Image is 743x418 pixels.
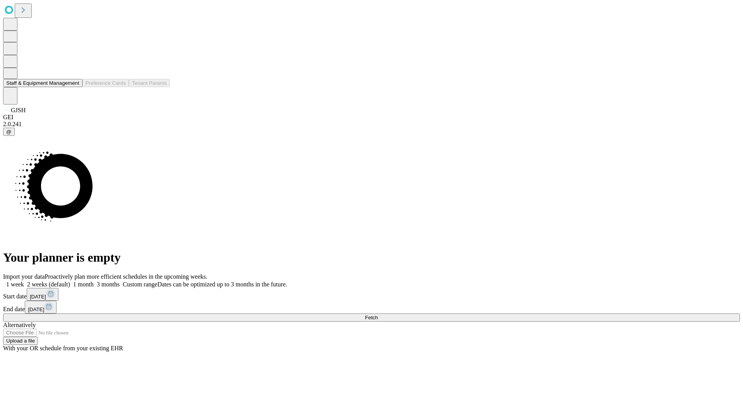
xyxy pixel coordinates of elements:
div: Start date [3,288,740,301]
span: Proactively plan more efficient schedules in the upcoming weeks. [45,273,207,280]
div: GEI [3,114,740,121]
span: 1 week [6,281,24,288]
span: Custom range [123,281,157,288]
span: 1 month [73,281,94,288]
span: 2 weeks (default) [27,281,70,288]
button: Staff & Equipment Management [3,79,82,87]
button: [DATE] [27,288,58,301]
span: Fetch [365,315,378,320]
button: [DATE] [25,301,56,313]
button: Fetch [3,313,740,322]
button: Tenant Params [129,79,170,87]
h1: Your planner is empty [3,250,740,265]
button: @ [3,128,15,136]
span: [DATE] [30,294,46,300]
button: Preference Cards [82,79,129,87]
span: With your OR schedule from your existing EHR [3,345,123,351]
span: Dates can be optimized up to 3 months in the future. [158,281,287,288]
span: GJSH [11,107,26,113]
span: Alternatively [3,322,36,328]
span: @ [6,129,12,135]
div: End date [3,301,740,313]
button: Upload a file [3,337,38,345]
span: [DATE] [28,307,44,312]
span: 3 months [97,281,120,288]
span: Import your data [3,273,45,280]
div: 2.0.241 [3,121,740,128]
